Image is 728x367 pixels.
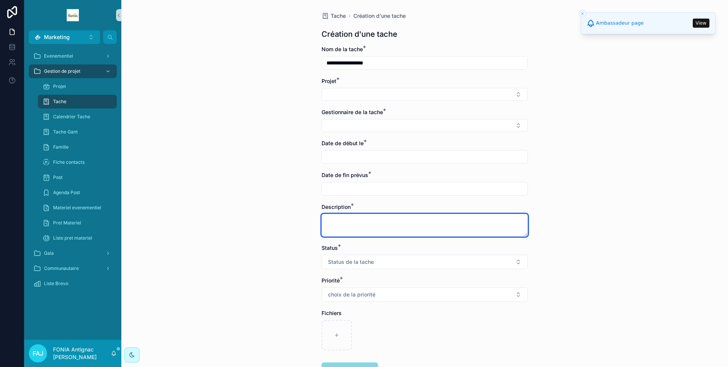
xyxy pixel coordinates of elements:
[33,349,43,358] span: FAJ
[596,19,644,27] div: Ambassadeur page
[53,129,78,135] span: Tache Gant
[322,172,368,178] span: Date de fin prévus
[322,204,351,210] span: Description
[38,80,117,93] a: Projet
[29,30,100,44] button: Select Button
[29,49,117,63] a: Evenementiel
[53,144,69,150] span: Famille
[693,19,709,28] button: View
[322,119,528,132] button: Select Button
[322,29,397,39] h1: Création d'une tache
[44,265,79,271] span: Communautaire
[29,262,117,275] a: Communautaire
[38,155,117,169] a: Fiche contacts
[38,171,117,184] a: Post
[38,95,117,108] a: Tache
[331,12,346,20] span: Tache
[53,220,81,226] span: Pret Materiel
[38,110,117,124] a: Calendrier Tache
[38,201,117,215] a: Materiel evenementiel
[53,174,63,180] span: Post
[322,310,342,316] span: Fichiers
[322,88,528,101] button: Select Button
[322,255,528,269] button: Select Button
[322,140,364,146] span: Date de début le
[322,46,363,52] span: Nom de la tache
[38,140,117,154] a: Famille
[53,235,92,241] span: Liste pret materiel
[38,216,117,230] a: Pret Materiel
[328,258,374,266] span: Status de la tache
[53,346,111,361] p: FONIA Antignac [PERSON_NAME]
[29,64,117,78] a: Gestion de projet
[53,159,85,165] span: Fiche contacts
[53,190,80,196] span: Agenda Post
[53,205,101,211] span: Materiel evenementiel
[53,99,66,105] span: Tache
[67,9,79,21] img: App logo
[322,109,383,115] span: Gestionnaire de la tache
[44,281,68,287] span: Liste Brevo
[44,68,80,74] span: Gestion de projet
[38,125,117,139] a: Tache Gant
[322,12,346,20] a: Tache
[24,44,121,300] div: scrollable content
[353,12,406,20] a: Création d'une tache
[38,231,117,245] a: Liste pret materiel
[53,83,66,89] span: Projet
[44,53,73,59] span: Evenementiel
[44,250,54,256] span: Gala
[322,277,340,284] span: Priorité
[579,10,586,17] button: Close toast
[322,287,528,302] button: Select Button
[38,186,117,199] a: Agenda Post
[29,246,117,260] a: Gala
[44,33,70,41] span: Marketing
[29,277,117,290] a: Liste Brevo
[328,291,375,298] span: choix de la priorité
[322,245,338,251] span: Status
[53,114,90,120] span: Calendrier Tache
[322,78,336,84] span: Projet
